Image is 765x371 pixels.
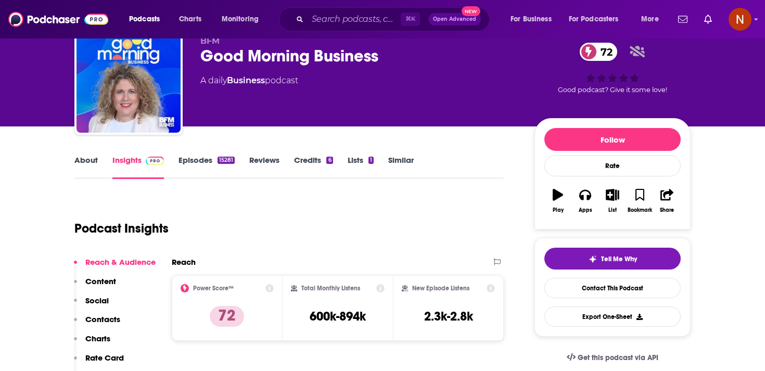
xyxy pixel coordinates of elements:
a: About [74,155,98,179]
button: Show profile menu [729,8,751,31]
button: open menu [214,11,272,28]
span: Open Advanced [433,17,476,22]
img: tell me why sparkle [589,255,597,263]
img: Podchaser Pro [146,157,164,165]
div: 15281 [218,157,235,164]
div: 1 [368,157,374,164]
a: Charts [172,11,208,28]
button: Export One-Sheet [544,306,681,327]
span: For Podcasters [569,12,619,27]
button: Charts [74,334,110,353]
div: Rate [544,155,681,176]
div: Play [553,207,564,213]
a: Reviews [249,155,279,179]
span: Charts [179,12,201,27]
span: BFM [200,36,220,46]
button: Share [654,182,681,220]
input: Search podcasts, credits, & more... [308,11,401,28]
button: open menu [122,11,173,28]
div: 72Good podcast? Give it some love! [534,36,691,100]
div: Share [660,207,674,213]
img: Podchaser - Follow, Share and Rate Podcasts [8,9,108,29]
button: Content [74,276,116,296]
a: Episodes15281 [178,155,235,179]
button: Follow [544,128,681,151]
span: For Business [511,12,552,27]
button: List [599,182,626,220]
a: Get this podcast via API [558,345,667,370]
h2: Reach [172,257,196,267]
span: More [641,12,659,27]
p: Charts [85,334,110,343]
span: 72 [590,43,618,61]
div: Apps [579,207,592,213]
p: Social [85,296,109,305]
p: 72 [210,306,244,327]
button: Social [74,296,109,315]
button: open menu [562,11,634,28]
a: InsightsPodchaser Pro [112,155,164,179]
div: List [608,207,617,213]
h2: Power Score™ [193,285,234,292]
h2: New Episode Listens [412,285,469,292]
p: Contacts [85,314,120,324]
button: Bookmark [626,182,653,220]
h1: Podcast Insights [74,221,169,236]
a: Show notifications dropdown [674,10,692,28]
h3: 2.3k-2.8k [424,309,473,324]
a: Similar [388,155,414,179]
span: ⌘ K [401,12,420,26]
button: open menu [634,11,672,28]
p: Content [85,276,116,286]
div: 6 [326,157,333,164]
button: open menu [503,11,565,28]
button: tell me why sparkleTell Me Why [544,248,681,270]
span: Get this podcast via API [578,353,658,362]
a: 72 [580,43,618,61]
h3: 600k-894k [310,309,366,324]
h2: Total Monthly Listens [301,285,360,292]
a: Contact This Podcast [544,278,681,298]
button: Reach & Audience [74,257,156,276]
button: Apps [571,182,598,220]
p: Rate Card [85,353,124,363]
span: Monitoring [222,12,259,27]
span: New [462,6,480,16]
div: A daily podcast [200,74,298,87]
a: Credits6 [294,155,333,179]
span: Tell Me Why [601,255,637,263]
a: Show notifications dropdown [700,10,716,28]
span: Logged in as AdelNBM [729,8,751,31]
a: Lists1 [348,155,374,179]
p: Reach & Audience [85,257,156,267]
span: Podcasts [129,12,160,27]
div: Search podcasts, credits, & more... [289,7,500,31]
a: Business [227,75,265,85]
img: Good Morning Business [76,29,181,133]
button: Play [544,182,571,220]
button: Open AdvancedNew [428,13,481,25]
img: User Profile [729,8,751,31]
div: Bookmark [628,207,652,213]
button: Contacts [74,314,120,334]
span: Good podcast? Give it some love! [558,86,667,94]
